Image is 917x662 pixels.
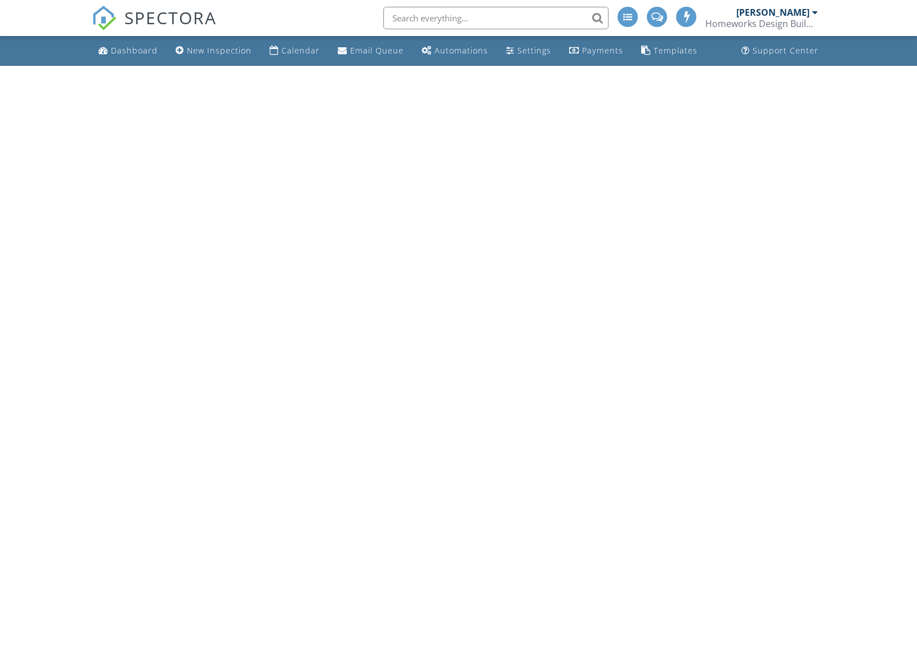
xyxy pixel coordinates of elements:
div: Email Queue [350,45,404,56]
div: New Inspection [187,45,252,56]
a: SPECTORA [92,15,217,39]
div: Homeworks Design Build Inspect, Inc. [705,18,818,29]
div: Support Center [753,45,818,56]
input: Search everything... [383,7,609,29]
div: Automations [435,45,488,56]
div: Dashboard [111,45,158,56]
a: Automations (Advanced) [417,41,493,61]
a: Payments [565,41,628,61]
div: [PERSON_NAME] [736,7,809,18]
div: Templates [654,45,697,56]
div: Calendar [281,45,320,56]
span: SPECTORA [124,6,217,29]
a: New Inspection [171,41,256,61]
a: Calendar [265,41,324,61]
a: Templates [637,41,702,61]
a: Settings [502,41,556,61]
a: Email Queue [333,41,408,61]
a: Support Center [737,41,823,61]
div: Settings [517,45,551,56]
img: The Best Home Inspection Software - Spectora [92,6,117,30]
div: Payments [582,45,623,56]
a: Dashboard [94,41,162,61]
